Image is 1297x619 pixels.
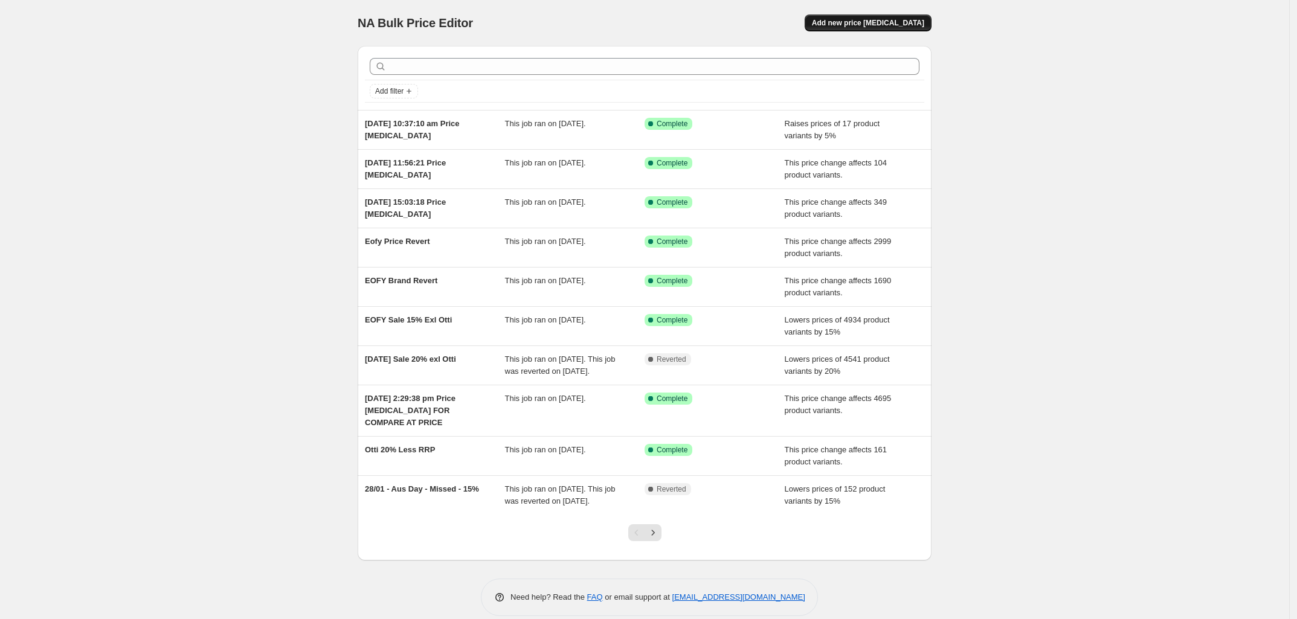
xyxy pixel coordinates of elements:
button: Add filter [370,84,418,98]
button: Add new price [MEDICAL_DATA] [805,14,932,31]
span: Otti 20% Less RRP [365,445,435,454]
span: This price change affects 349 product variants. [785,197,887,219]
span: This job ran on [DATE]. This job was reverted on [DATE]. [505,484,616,505]
span: Complete [657,394,687,403]
span: Complete [657,158,687,168]
span: This price change affects 161 product variants. [785,445,887,466]
span: This job ran on [DATE]. [505,445,586,454]
button: Next [645,524,661,541]
span: [DATE] Sale 20% exl Otti [365,354,456,364]
span: Complete [657,315,687,325]
span: Complete [657,276,687,286]
span: EOFY Sale 15% Exl Otti [365,315,452,324]
span: Raises prices of 17 product variants by 5% [785,119,880,140]
span: [DATE] 10:37:10 am Price [MEDICAL_DATA] [365,119,460,140]
span: This price change affects 4695 product variants. [785,394,892,415]
span: This job ran on [DATE]. This job was reverted on [DATE]. [505,354,616,376]
span: NA Bulk Price Editor [358,16,473,30]
span: This job ran on [DATE]. [505,158,586,167]
span: Lowers prices of 152 product variants by 15% [785,484,886,505]
span: Complete [657,237,687,246]
span: [DATE] 2:29:38 pm Price [MEDICAL_DATA] FOR COMPARE AT PRICE [365,394,455,427]
span: Complete [657,445,687,455]
span: This price change affects 104 product variants. [785,158,887,179]
nav: Pagination [628,524,661,541]
span: Lowers prices of 4541 product variants by 20% [785,354,890,376]
span: Complete [657,197,687,207]
span: Lowers prices of 4934 product variants by 15% [785,315,890,336]
span: Add filter [375,86,404,96]
span: [DATE] 15:03:18 Price [MEDICAL_DATA] [365,197,446,219]
span: Eofy Price Revert [365,237,430,246]
span: Reverted [657,354,686,364]
span: [DATE] 11:56:21 Price [MEDICAL_DATA] [365,158,446,179]
span: Add new price [MEDICAL_DATA] [812,18,924,28]
a: FAQ [587,592,603,601]
span: This price change affects 2999 product variants. [785,237,892,258]
span: Need help? Read the [510,592,587,601]
span: This job ran on [DATE]. [505,237,586,246]
span: Reverted [657,484,686,494]
span: This job ran on [DATE]. [505,119,586,128]
span: EOFY Brand Revert [365,276,437,285]
a: [EMAIL_ADDRESS][DOMAIN_NAME] [672,592,805,601]
span: 28/01 - Aus Day - Missed - 15% [365,484,479,493]
span: This job ran on [DATE]. [505,315,586,324]
span: This job ran on [DATE]. [505,276,586,285]
span: This price change affects 1690 product variants. [785,276,892,297]
span: This job ran on [DATE]. [505,394,586,403]
span: Complete [657,119,687,129]
span: or email support at [603,592,672,601]
span: This job ran on [DATE]. [505,197,586,207]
